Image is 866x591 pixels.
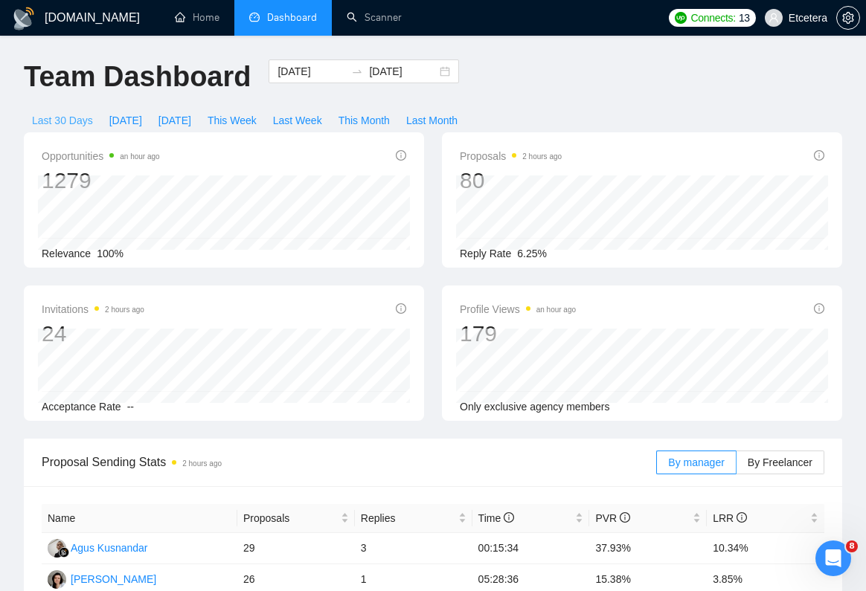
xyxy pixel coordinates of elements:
img: gigradar-bm.png [59,547,69,558]
span: [DATE] [109,112,142,129]
span: Proposals [243,510,338,526]
span: Last Week [273,112,322,129]
span: This Month [339,112,390,129]
span: 6.25% [517,248,547,259]
a: setting [836,12,860,24]
time: an hour ago [120,152,159,161]
span: info-circle [620,512,630,523]
button: setting [836,6,860,30]
span: Time [478,512,514,524]
span: Reply Rate [460,248,511,259]
span: info-circle [814,303,824,314]
span: Proposal Sending Stats [42,453,656,471]
td: 00:15:34 [472,533,590,564]
th: Name [42,504,237,533]
span: 8 [846,540,858,552]
button: Last 30 Days [24,109,101,132]
iframe: Intercom live chat [815,540,851,576]
button: This Month [330,109,398,132]
div: 1279 [42,167,160,195]
td: 3 [355,533,472,564]
button: [DATE] [101,109,150,132]
a: searchScanner [347,11,402,24]
span: to [351,65,363,77]
div: 24 [42,320,144,348]
img: logo [12,7,36,30]
span: Opportunities [42,147,160,165]
div: 80 [460,167,562,195]
th: Proposals [237,504,355,533]
time: an hour ago [536,306,576,314]
time: 2 hours ago [105,306,144,314]
button: Last Week [265,109,330,132]
img: TT [48,570,66,589]
img: upwork-logo.png [675,12,687,24]
span: -- [127,401,134,413]
button: Last Month [398,109,466,132]
a: AKAgus Kusnandar [48,541,148,553]
a: TT[PERSON_NAME] [48,572,156,584]
span: By manager [668,456,724,468]
a: homeHome [175,11,219,24]
button: This Week [199,109,265,132]
input: Start date [278,63,345,80]
div: 179 [460,320,576,348]
td: 29 [237,533,355,564]
span: Acceptance Rate [42,401,121,413]
span: This Week [208,112,257,129]
td: 10.34% [707,533,824,564]
span: dashboard [249,12,260,22]
span: info-circle [396,303,406,314]
span: info-circle [814,150,824,161]
span: info-circle [737,512,747,523]
span: PVR [595,512,630,524]
time: 2 hours ago [182,459,222,468]
span: user [769,13,779,23]
span: LRR [713,512,747,524]
span: Connects: [691,10,736,26]
h1: Team Dashboard [24,59,251,94]
button: [DATE] [150,109,199,132]
input: End date [369,63,437,80]
span: Profile Views [460,300,576,318]
span: Last 30 Days [32,112,93,129]
th: Replies [355,504,472,533]
span: Proposals [460,147,562,165]
img: AK [48,539,66,558]
div: [PERSON_NAME] [71,571,156,587]
span: By Freelancer [748,456,812,468]
span: Last Month [406,112,458,129]
span: Relevance [42,248,91,259]
span: info-circle [396,150,406,161]
span: Only exclusive agency members [460,401,610,413]
div: Agus Kusnandar [71,540,148,556]
span: 13 [739,10,750,26]
span: setting [837,12,859,24]
span: Dashboard [267,11,317,24]
span: swap-right [351,65,363,77]
span: info-circle [504,512,514,523]
td: 37.93% [589,533,707,564]
time: 2 hours ago [522,152,562,161]
span: Replies [361,510,455,526]
span: 100% [97,248,124,259]
span: Invitations [42,300,144,318]
span: [DATE] [158,112,191,129]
